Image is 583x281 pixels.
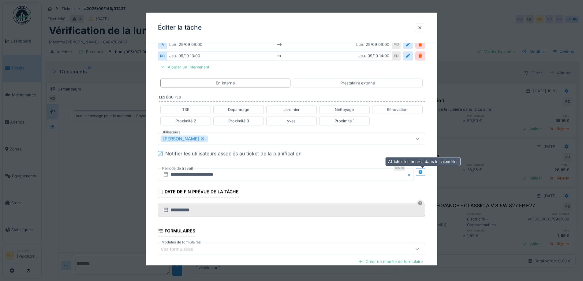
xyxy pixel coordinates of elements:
[356,258,425,266] div: Créer un modèle de formulaire
[175,118,196,124] div: Proximité 2
[161,135,208,142] div: [PERSON_NAME]
[158,63,212,71] div: Ajouter un intervenant
[160,130,181,135] label: Utilisateurs
[392,52,401,61] div: EN
[228,107,249,113] div: Dépannage
[216,80,235,86] div: En interne
[228,118,249,124] div: Proximité 3
[387,107,408,113] div: Rénovation
[340,80,375,86] div: Prestataire externe
[158,40,166,49] div: IA
[287,118,296,124] div: yves
[158,227,195,237] div: Formulaires
[158,24,202,31] h3: Éditer la tâche
[166,52,392,61] div: jeu. 09/10 13:00 jeu. 09/10 14:00
[162,165,193,172] label: Période de travail
[158,52,166,61] div: RG
[283,107,300,113] div: Jardinier
[161,246,202,253] div: Vos formulaires
[407,168,413,181] button: Close
[165,150,301,157] div: Notifier les utilisateurs associés au ticket de la planification
[334,118,354,124] div: Proximité 1
[394,166,405,171] div: Requis
[182,107,189,113] div: TSE
[160,240,202,245] label: Modèles de formulaires
[385,157,461,166] div: Afficher les heures dans le calendrier
[158,187,239,198] div: Date de fin prévue de la tâche
[335,107,354,113] div: Nettoyage
[166,40,392,49] div: lun. 29/09 08:00 lun. 29/09 09:00
[159,95,425,102] label: Les équipes
[392,40,401,49] div: MD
